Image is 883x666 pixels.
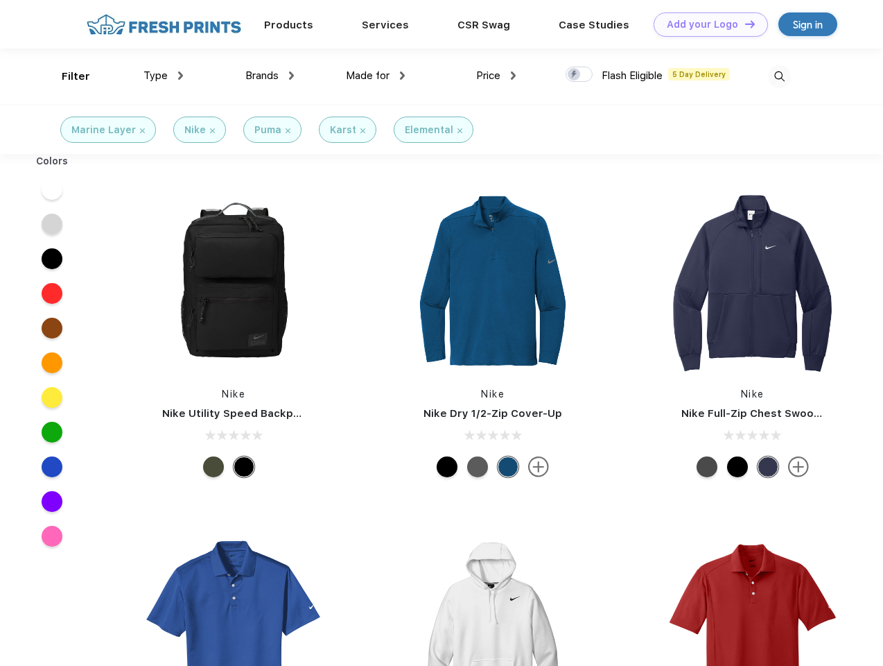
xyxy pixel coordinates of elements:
img: func=resize&h=266 [401,189,585,373]
span: Flash Eligible [602,69,663,82]
img: func=resize&h=266 [141,189,326,373]
div: Marine Layer [71,123,136,137]
span: 5 Day Delivery [668,68,730,80]
img: filter_cancel.svg [140,128,145,133]
span: Type [143,69,168,82]
img: filter_cancel.svg [210,128,215,133]
img: filter_cancel.svg [457,128,462,133]
img: dropdown.png [289,71,294,80]
img: desktop_search.svg [768,65,791,88]
a: Nike Dry 1/2-Zip Cover-Up [423,407,562,420]
div: Black Heather [467,456,488,477]
div: Puma [254,123,281,137]
span: Brands [245,69,279,82]
div: Elemental [405,123,453,137]
img: more.svg [528,456,549,477]
a: Sign in [778,12,837,36]
a: Services [362,19,409,31]
div: Black [234,456,254,477]
div: Add your Logo [667,19,738,31]
div: Midnight Navy [758,456,778,477]
span: Made for [346,69,390,82]
div: Anthracite [697,456,717,477]
div: Cargo Khaki [203,456,224,477]
a: Nike Utility Speed Backpack [162,407,312,420]
a: Nike [222,388,245,400]
div: Filter [62,69,90,85]
img: func=resize&h=266 [661,189,845,373]
span: Price [476,69,500,82]
a: Products [264,19,313,31]
div: Karst [330,123,356,137]
div: Gym Blue [498,456,518,477]
a: CSR Swag [457,19,510,31]
img: dropdown.png [178,71,183,80]
a: Nike Full-Zip Chest Swoosh Jacket [681,407,866,420]
img: DT [745,20,755,28]
a: Nike [741,388,764,400]
div: Black [727,456,748,477]
a: Nike [481,388,505,400]
div: Colors [26,154,79,169]
img: fo%20logo%202.webp [82,12,245,37]
img: dropdown.png [511,71,516,80]
img: dropdown.png [400,71,405,80]
img: more.svg [788,456,809,477]
img: filter_cancel.svg [360,128,365,133]
div: Sign in [793,17,823,33]
div: Nike [184,123,206,137]
div: Black [437,456,457,477]
img: filter_cancel.svg [286,128,290,133]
